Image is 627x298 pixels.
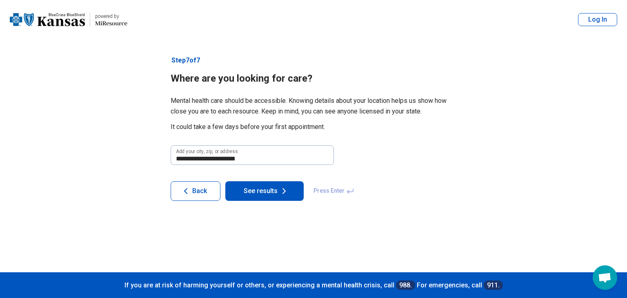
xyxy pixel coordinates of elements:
button: See results [225,181,304,201]
p: Step 7 of 7 [171,56,456,65]
div: Open chat [593,265,617,290]
button: Log In [578,13,617,26]
span: Back [192,188,207,194]
p: If you are at risk of harming yourself or others, or experiencing a mental health crisis, call Fo... [8,280,619,290]
span: Press Enter [309,181,359,201]
p: It could take a few days before your first appointment. [171,122,456,132]
a: Blue Cross Blue Shield Kansaspowered by [10,10,127,29]
a: 911. [484,280,503,290]
a: 988. [396,280,415,290]
div: powered by [95,13,127,20]
h1: Where are you looking for care? [171,72,456,86]
p: Mental health care should be accessible. Knowing details about your location helps us show how cl... [171,96,456,117]
img: Blue Cross Blue Shield Kansas [10,10,85,29]
button: Back [171,181,220,201]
